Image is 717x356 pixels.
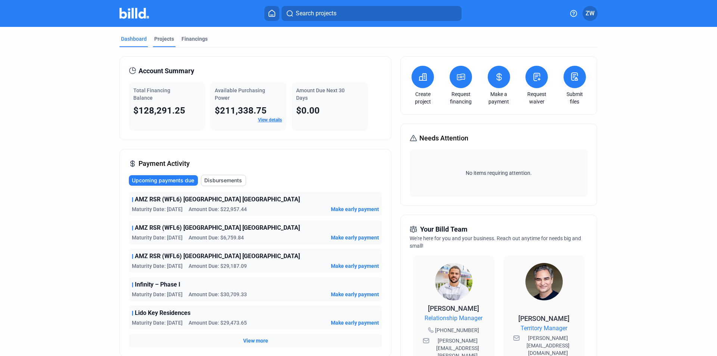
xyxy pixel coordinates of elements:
[583,6,597,21] button: ZW
[204,177,242,184] span: Disbursements
[296,105,320,116] span: $0.00
[521,324,567,333] span: Territory Manager
[282,6,462,21] button: Search projects
[331,319,379,326] button: Make early payment
[135,252,300,261] span: AMZ RSR (WFL6) [GEOGRAPHIC_DATA] [GEOGRAPHIC_DATA]
[586,9,595,18] span: ZW
[189,262,247,270] span: Amount Due: $29,187.09
[133,105,185,116] span: $128,291.25
[518,315,569,322] span: [PERSON_NAME]
[139,66,194,76] span: Account Summary
[448,90,474,105] a: Request financing
[189,234,244,241] span: Amount Due: $6,759.84
[139,158,190,169] span: Payment Activity
[132,262,183,270] span: Maturity Date: [DATE]
[419,133,468,143] span: Needs Attention
[331,291,379,298] button: Make early payment
[435,263,472,300] img: Relationship Manager
[133,87,170,101] span: Total Financing Balance
[525,263,563,300] img: Territory Manager
[425,314,482,323] span: Relationship Manager
[413,169,584,177] span: No items requiring attention.
[331,234,379,241] button: Make early payment
[135,309,190,318] span: Lido Key Residences
[135,280,180,289] span: Infinity – Phase I
[428,304,479,312] span: [PERSON_NAME]
[410,90,436,105] a: Create project
[135,195,300,204] span: AMZ RSR (WFL6) [GEOGRAPHIC_DATA] [GEOGRAPHIC_DATA]
[331,262,379,270] button: Make early payment
[201,175,246,186] button: Disbursements
[189,205,247,213] span: Amount Due: $22,957.44
[486,90,512,105] a: Make a payment
[258,117,282,123] a: View details
[562,90,588,105] a: Submit files
[132,205,183,213] span: Maturity Date: [DATE]
[154,35,174,43] div: Projects
[189,319,247,326] span: Amount Due: $29,473.65
[243,337,268,344] button: View more
[135,223,300,232] span: AMZ RSR (WFL6) [GEOGRAPHIC_DATA] [GEOGRAPHIC_DATA]
[215,105,267,116] span: $211,338.75
[331,205,379,213] button: Make early payment
[129,175,198,186] button: Upcoming payments due
[121,35,147,43] div: Dashboard
[215,87,265,101] span: Available Purchasing Power
[119,8,149,19] img: Billd Company Logo
[524,90,550,105] a: Request waiver
[132,291,183,298] span: Maturity Date: [DATE]
[410,235,581,249] span: We're here for you and your business. Reach out anytime for needs big and small!
[435,326,479,334] span: [PHONE_NUMBER]
[132,319,183,326] span: Maturity Date: [DATE]
[132,177,194,184] span: Upcoming payments due
[296,87,345,101] span: Amount Due Next 30 Days
[189,291,247,298] span: Amount Due: $30,709.33
[181,35,208,43] div: Financings
[420,224,468,235] span: Your Billd Team
[132,234,183,241] span: Maturity Date: [DATE]
[296,9,336,18] span: Search projects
